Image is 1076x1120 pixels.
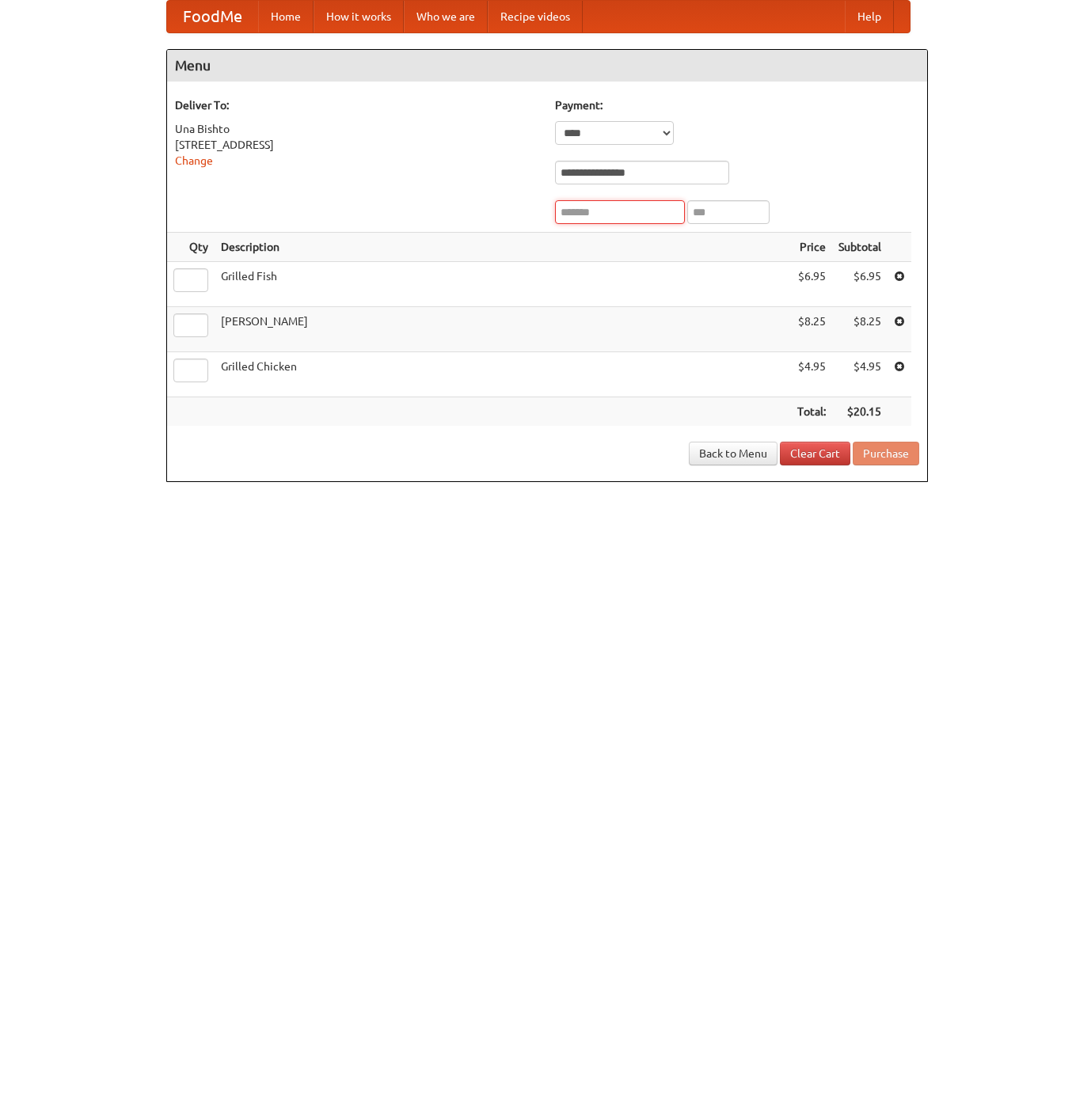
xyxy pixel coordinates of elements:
[845,1,894,32] a: Help
[853,442,919,465] button: Purchase
[167,233,215,262] th: Qty
[215,262,791,307] td: Grilled Fish
[791,352,832,397] td: $4.95
[832,352,888,397] td: $4.95
[832,262,888,307] td: $6.95
[791,397,832,427] th: Total:
[175,154,213,167] a: Change
[175,97,539,113] h5: Deliver To:
[791,307,832,352] td: $8.25
[555,97,919,113] h5: Payment:
[832,233,888,262] th: Subtotal
[215,233,791,262] th: Description
[175,137,539,153] div: [STREET_ADDRESS]
[832,307,888,352] td: $8.25
[215,307,791,352] td: [PERSON_NAME]
[780,442,850,465] a: Clear Cart
[215,352,791,397] td: Grilled Chicken
[791,262,832,307] td: $6.95
[404,1,488,32] a: Who we are
[832,397,888,427] th: $20.15
[314,1,404,32] a: How it works
[689,442,778,465] a: Back to Menu
[167,50,927,82] h4: Menu
[167,1,258,32] a: FoodMe
[488,1,583,32] a: Recipe videos
[258,1,314,32] a: Home
[791,233,832,262] th: Price
[175,121,539,137] div: Una Bishto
